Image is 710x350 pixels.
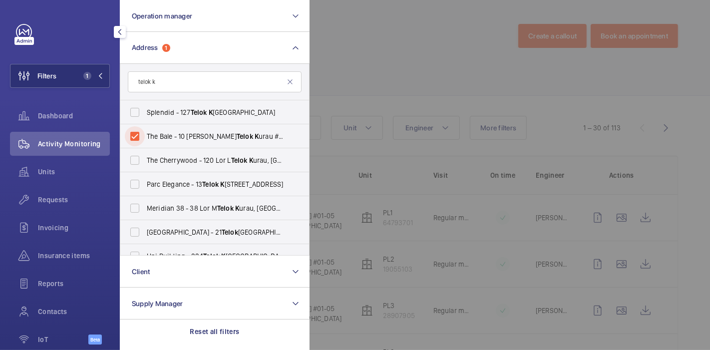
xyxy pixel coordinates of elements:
span: Activity Monitoring [38,139,110,149]
span: Contacts [38,307,110,317]
span: Filters [37,71,56,81]
span: Requests [38,195,110,205]
span: Dashboard [38,111,110,121]
span: Beta [88,335,102,345]
span: 1 [83,72,91,80]
span: Reports [38,279,110,289]
span: Insurance items [38,251,110,261]
button: Filters1 [10,64,110,88]
span: Invoicing [38,223,110,233]
span: IoT [38,335,88,345]
span: Units [38,167,110,177]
